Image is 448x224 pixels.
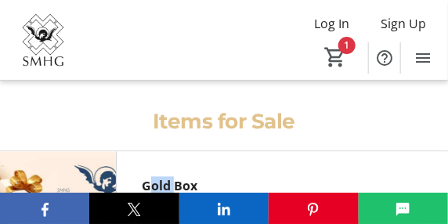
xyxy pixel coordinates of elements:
span: Sign Up [381,14,426,33]
button: Sign Up [368,11,439,36]
button: SMS [359,193,448,224]
button: Menu [407,42,439,74]
button: Pinterest [269,193,358,224]
span: Log In [314,14,349,33]
button: LinkedIn [179,193,269,224]
img: St. Michaels Health Group's Logo [9,6,77,74]
div: Gold Box [142,176,423,195]
button: Cart [321,43,349,71]
button: Help [369,42,400,74]
button: X [89,193,179,224]
button: Log In [302,11,362,36]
